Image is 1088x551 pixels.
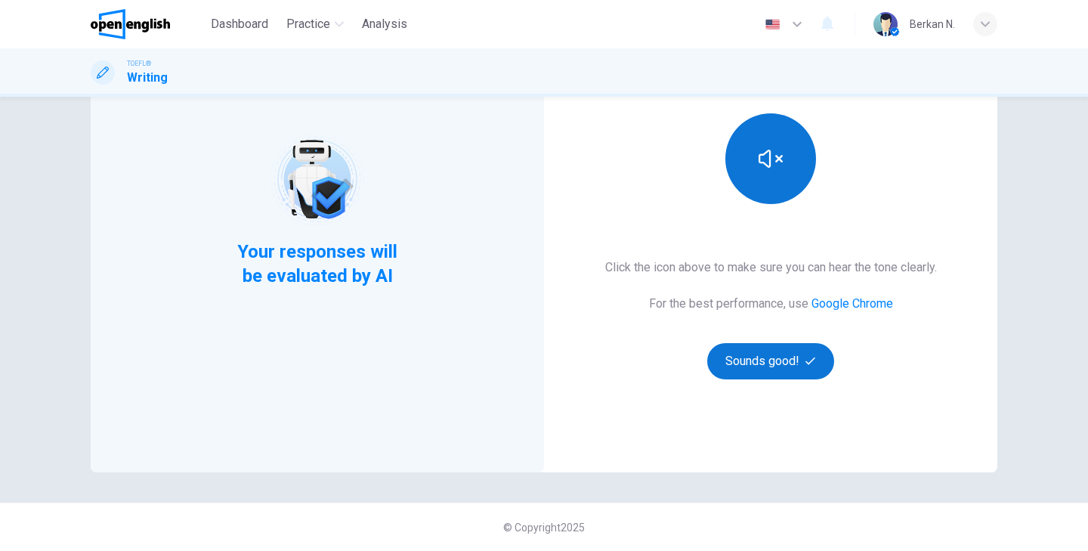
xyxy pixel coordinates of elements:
a: OpenEnglish logo [91,9,205,39]
span: Your responses will be evaluated by AI [226,240,410,288]
img: OpenEnglish logo [91,9,170,39]
span: Analysis [362,15,407,33]
button: Dashboard [205,11,274,38]
h6: For the best performance, use [649,295,893,313]
span: Practice [286,15,330,33]
h1: Writing [127,69,168,87]
button: Sounds good! [707,343,834,379]
button: Analysis [356,11,413,38]
h6: Click the icon above to make sure you can hear the tone clearly. [605,258,937,277]
span: TOEFL® [127,58,151,69]
img: robot icon [269,132,365,228]
span: © Copyright 2025 [503,522,585,534]
img: en [763,19,782,30]
a: Google Chrome [811,296,893,311]
button: Practice [280,11,350,38]
span: Dashboard [211,15,268,33]
div: Berkan N. [910,15,955,33]
img: Profile picture [873,12,898,36]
